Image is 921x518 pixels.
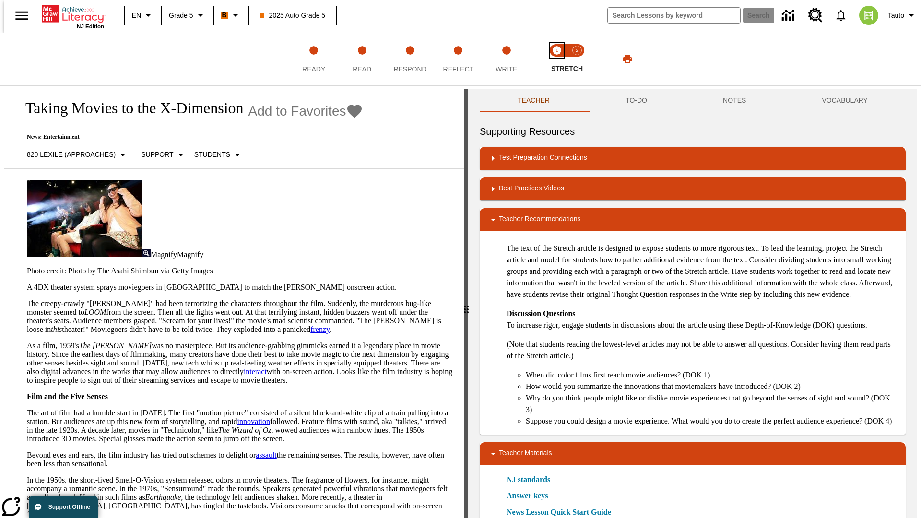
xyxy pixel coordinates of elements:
button: Profile/Settings [884,7,921,24]
em: Earthquake [145,493,181,501]
a: Answer keys, Will open in new browser window or tab [507,490,548,502]
button: Reflect step 4 of 5 [430,33,486,85]
div: Teacher Materials [480,442,906,465]
button: Respond step 3 of 5 [382,33,438,85]
p: Teacher Materials [499,448,552,459]
button: Open side menu [8,1,36,30]
a: assault [256,451,277,459]
h1: Taking Movies to the X-Dimension [15,99,244,117]
button: Teacher [480,89,588,112]
button: VOCABULARY [784,89,906,112]
h6: Supporting Resources [480,124,906,139]
p: Test Preparation Connections [499,153,587,164]
p: The creepy-crawly "[PERSON_NAME]" had been terrorizing the characters throughout the film. Sudden... [27,299,453,334]
em: The [PERSON_NAME] [79,341,152,350]
a: frenzy [310,325,330,333]
span: Ready [302,65,325,73]
span: Magnify [151,250,177,259]
span: Read [353,65,371,73]
button: Read step 2 of 5 [334,33,390,85]
button: Print [612,50,643,68]
a: innovation [237,417,270,425]
span: Magnify [177,250,203,259]
p: News: Entertainment [15,133,363,141]
text: 1 [555,48,558,53]
div: Home [42,3,104,29]
p: (Note that students reading the lowest-level articles may not be able to answer all questions. Co... [507,339,898,362]
a: Resource Center, Will open in new tab [803,2,828,28]
span: Add to Favorites [248,104,346,119]
p: Teacher Recommendations [499,214,580,225]
input: search field [608,8,740,23]
span: EN [132,11,141,21]
div: Best Practices Videos [480,177,906,200]
button: Grade: Grade 5, Select a grade [165,7,210,24]
span: B [222,9,227,21]
button: Language: EN, Select a language [128,7,158,24]
div: Press Enter or Spacebar and then press right and left arrow keys to move the slider [464,89,468,518]
li: When did color films first reach movie audiences? (DOK 1) [526,369,898,381]
img: Panel in front of the seats sprays water mist to the happy audience at a 4DX-equipped theater. [27,180,142,257]
a: Notifications [828,3,853,28]
button: NOTES [685,89,784,112]
div: Test Preparation Connections [480,147,906,170]
p: As a film, 1959's was no masterpiece. But its audience-grabbing gimmicks earned it a legendary pl... [27,341,453,385]
button: Add to Favorites - Taking Movies to the X-Dimension [248,103,364,119]
button: Support Offline [29,496,98,518]
p: Photo credit: Photo by The Asahi Shimbun via Getty Images [27,267,453,275]
button: Select Student [190,146,247,164]
p: Beyond eyes and ears, the film industry has tried out schemes to delight or the remaining senses.... [27,451,453,468]
img: Magnify [142,249,151,257]
a: Data Center [776,2,803,29]
div: Teacher Recommendations [480,208,906,231]
a: NJ standards [507,474,556,485]
p: Students [194,150,230,160]
div: reading [4,89,464,513]
span: NJ Edition [77,24,104,29]
button: Stretch Read step 1 of 2 [543,33,571,85]
div: Instructional Panel Tabs [480,89,906,112]
em: The Wizard of Oz [218,426,272,434]
li: Why do you think people might like or dislike movie experiences that go beyond the senses of sigh... [526,392,898,415]
em: LOOM [84,308,106,316]
span: Respond [393,65,426,73]
li: How would you summarize the innovations that moviemakers have introduced? (DOK 2) [526,381,898,392]
button: Scaffolds, Support [137,146,190,164]
span: Support Offline [48,504,90,510]
button: Select a new avatar [853,3,884,28]
strong: Discussion Questions [507,309,576,318]
p: A 4DX theater system sprays moviegoers in [GEOGRAPHIC_DATA] to match the [PERSON_NAME] onscreen a... [27,283,453,292]
button: TO-DO [588,89,685,112]
em: this [51,325,62,333]
span: Tauto [888,11,904,21]
button: Ready step 1 of 5 [286,33,342,85]
p: To increase rigor, engage students in discussions about the article using these Depth-of-Knowledg... [507,308,898,331]
img: avatar image [859,6,878,25]
a: interact [244,367,267,376]
button: Boost Class color is orange. Change class color [217,7,245,24]
p: The art of film had a humble start in [DATE]. The first "motion picture" consisted of a silent bl... [27,409,453,443]
p: The text of the Stretch article is designed to expose students to more rigorous text. To lead the... [507,243,898,300]
strong: Film and the Five Senses [27,392,108,400]
li: Suppose you could design a movie experience. What would you do to create the perfect audience exp... [526,415,898,427]
span: Reflect [443,65,474,73]
p: Best Practices Videos [499,183,564,195]
span: 2025 Auto Grade 5 [260,11,326,21]
button: Stretch Respond step 2 of 2 [563,33,591,85]
a: News Lesson Quick Start Guide, Will open in new browser window or tab [507,506,611,518]
button: Write step 5 of 5 [479,33,534,85]
text: 2 [576,48,578,53]
div: activity [468,89,917,518]
span: Write [496,65,517,73]
span: Grade 5 [169,11,193,21]
button: Select Lexile, 820 Lexile (Approaches) [23,146,132,164]
p: 820 Lexile (Approaches) [27,150,116,160]
p: Support [141,150,173,160]
span: STRETCH [551,65,583,72]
